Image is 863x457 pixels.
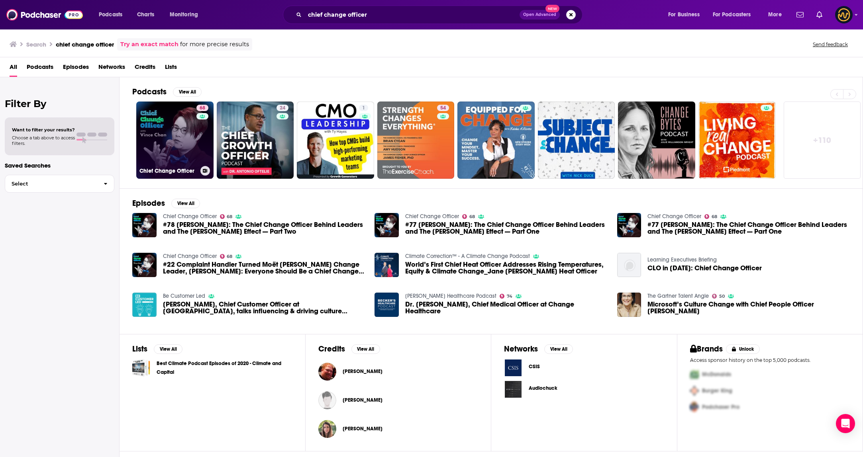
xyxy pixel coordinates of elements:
[318,420,336,438] img: Dr. Gabriella Rosen Kellerman
[702,387,732,394] span: Burger King
[171,199,200,208] button: View All
[10,61,17,77] span: All
[163,253,217,260] a: Chief Change Officer
[405,301,608,314] span: Dr. [PERSON_NAME], Chief Medical Officer at Change Healthcare
[227,255,232,258] span: 68
[318,387,479,413] button: Holly SalazarHolly Salazar
[768,9,782,20] span: More
[462,214,475,219] a: 68
[343,397,382,403] span: [PERSON_NAME]
[135,61,155,77] a: Credits
[132,87,167,97] h2: Podcasts
[375,293,399,317] img: Dr. Sonia Gupta, Chief Medical Officer at Change Healthcare
[163,261,365,275] span: #22 Complaint Handler Turned Moët [PERSON_NAME] Change Leader, [PERSON_NAME]: Everyone Should Be ...
[362,104,365,112] span: 1
[647,301,850,314] a: Microsoft’s Culture Change with Chief People Officer Kathleen Hogan
[437,105,449,111] a: 54
[405,221,608,235] a: #77 Nellie Wartoft: The Chief Change Officer Behind Leaders and The McDonald’s Effect — Part One
[163,221,365,235] span: #78 [PERSON_NAME]: The Chief Change Officer Behind Leaders and The [PERSON_NAME] Effect — Part Two
[5,98,114,109] h2: Filter By
[99,9,122,20] span: Podcasts
[375,213,399,237] img: #77 Nellie Wartoft: The Chief Change Officer Behind Leaders and The McDonald’s Effect — Part One
[712,294,725,299] a: 50
[520,10,560,20] button: Open AdvancedNew
[617,213,641,237] img: #77 Nellie Wartoft: The Chief Change Officer Behind Leaders and The McDonald’s Effect — Part One
[405,213,459,220] a: Chief Change Officer
[405,293,496,299] a: Becker’s Healthcare Podcast
[132,359,150,377] a: Best Climate Podcast Episodes of 2020 - Climate and Capital
[217,102,294,179] a: 24
[708,8,763,21] button: open menu
[343,368,382,375] span: [PERSON_NAME]
[132,198,165,208] h2: Episodes
[702,404,739,410] span: Podchaser Pro
[687,366,702,383] img: First Pro Logo
[163,293,205,299] a: Be Customer Led
[132,293,157,317] img: Carine Roman, Chief Customer Officer at Mailchimp, talks influencing & driving culture change fro...
[529,385,557,391] span: Audiochuck
[668,9,700,20] span: For Business
[504,359,522,377] img: CSIS logo
[810,41,850,48] button: Send feedback
[318,344,345,354] h2: Credits
[157,359,292,377] a: Best Climate Podcast Episodes of 2020 - Climate and Capital
[663,8,710,21] button: open menu
[132,253,157,277] a: #22 Complaint Handler Turned Moët Hennessy’s Change Leader, Greg Morley: Everyone Should Be a Chi...
[163,301,365,314] span: [PERSON_NAME], Chief Customer Officer at [GEOGRAPHIC_DATA], talks influencing & driving culture c...
[318,344,380,354] a: CreditsView All
[687,383,702,399] img: Second Pro Logo
[63,61,89,77] a: Episodes
[5,162,114,169] p: Saved Searches
[647,301,850,314] span: Microsoft’s Culture Change with Chief People Officer [PERSON_NAME]
[690,357,850,363] p: Access sponsor history on the top 5,000 podcasts.
[617,293,641,317] img: Microsoft’s Culture Change with Chief People Officer Kathleen Hogan
[504,359,664,377] a: CSIS logoCSIS
[163,221,365,235] a: #78 Nellie Wartoft: The Chief Change Officer Behind Leaders and The McDonald’s Effect — Part Two
[318,359,479,384] button: Dwain ScottDwain Scott
[6,7,83,22] img: Podchaser - Follow, Share and Rate Podcasts
[835,6,853,23] span: Logged in as LowerStreet
[712,215,717,219] span: 68
[165,61,177,77] a: Lists
[318,391,336,409] a: Holly Salazar
[154,344,182,354] button: View All
[647,213,701,220] a: Chief Change Officer
[647,293,709,299] a: The Gartner Talent Angle
[687,399,702,415] img: Third Pro Logo
[132,87,202,97] a: PodcastsView All
[120,40,178,49] a: Try an exact match
[504,344,538,354] h2: Networks
[377,102,455,179] a: 54
[784,102,861,179] a: +110
[277,105,288,111] a: 24
[132,198,200,208] a: EpisodesView All
[504,344,573,354] a: NetworksView All
[507,295,512,298] span: 74
[12,127,75,133] span: Want to filter your results?
[647,256,717,263] a: Learning Executives Briefing
[529,363,540,370] span: CSIS
[139,168,197,174] h3: Chief Change Officer
[56,41,114,48] h3: chief change officer
[297,102,374,179] a: 1
[690,344,723,354] h2: Brands
[504,380,664,398] a: Audiochuck logoAudiochuck
[93,8,133,21] button: open menu
[351,344,380,354] button: View All
[290,6,590,24] div: Search podcasts, credits, & more...
[227,215,232,219] span: 68
[27,61,53,77] a: Podcasts
[163,213,217,220] a: Chief Change Officer
[726,344,760,354] button: Unlock
[136,102,214,179] a: 68Chief Change Officer
[318,363,336,381] a: Dwain Scott
[375,253,399,277] img: World’s First Chief Heat Officer Addresses Rising Temperatures, Equity & Climate Change_Jane Gilb...
[98,61,125,77] span: Networks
